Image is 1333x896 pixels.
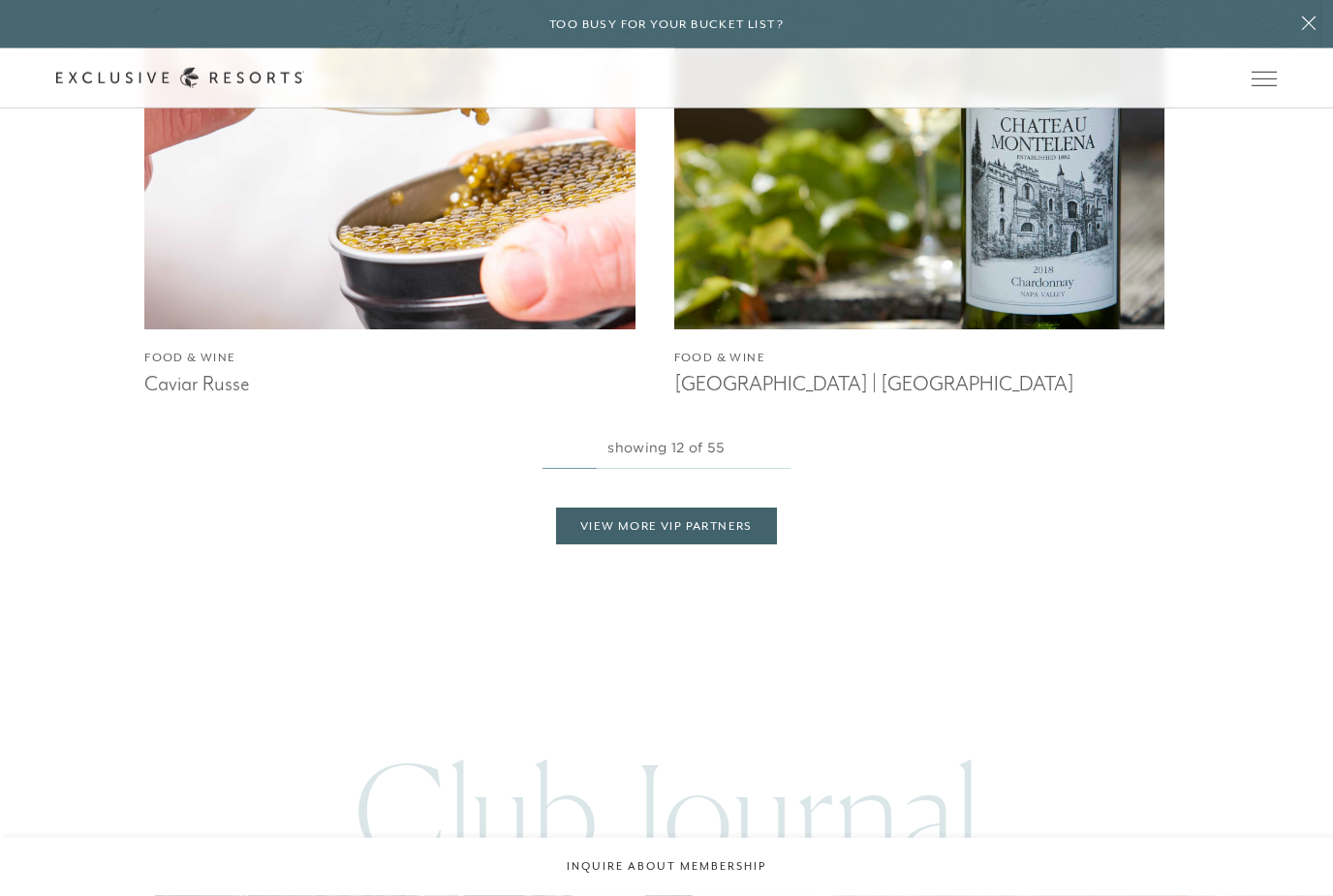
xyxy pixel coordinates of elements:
[674,27,1165,396] a: Food & Wine[GEOGRAPHIC_DATA] | [GEOGRAPHIC_DATA]
[144,349,635,367] h4: Food & Wine
[144,27,635,396] a: Food & WineCaviar Russe
[556,508,777,544] a: View More VIP Partners
[607,439,725,456] span: showing 12 of 55
[674,27,1165,396] article: Learn More About Chateau Montelena | Napa Valley
[674,349,1165,367] h4: Food & Wine
[1244,807,1333,896] iframe: Qualified Messenger
[1252,72,1277,85] button: Open navigation
[144,367,635,396] h3: Caviar Russe
[144,27,635,396] article: Learn More About Caviar Russe
[674,367,1165,396] h3: [GEOGRAPHIC_DATA] | [GEOGRAPHIC_DATA]
[549,15,784,34] h6: Too busy for your bucket list?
